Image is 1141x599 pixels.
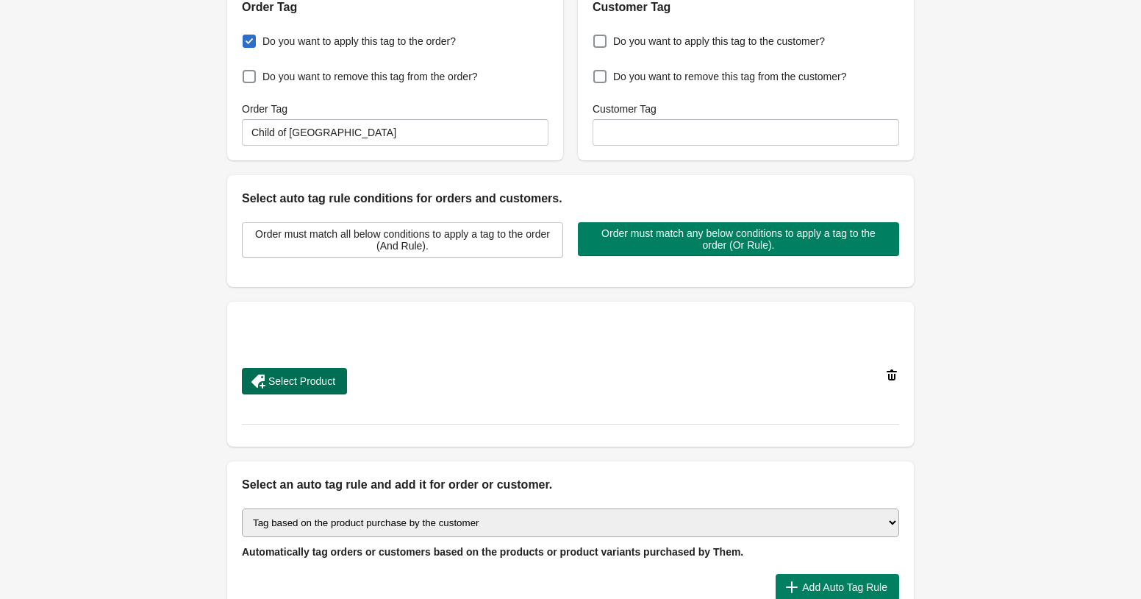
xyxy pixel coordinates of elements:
[242,546,743,558] span: Automatically tag orders or customers based on the products or product variants purchased by Them.
[593,102,657,116] label: Customer Tag
[242,102,287,116] label: Order Tag
[590,227,887,251] span: Order must match any below conditions to apply a tag to the order (Or Rule).
[578,222,899,256] button: Order must match any below conditions to apply a tag to the order (Or Rule).
[242,476,899,494] h2: Select an auto tag rule and add it for order or customer.
[242,222,563,258] button: Order must match all below conditions to apply a tag to the order (And Rule).
[613,34,825,49] span: Do you want to apply this tag to the customer?
[242,368,347,394] button: Select Product
[242,190,899,208] h2: Select auto tag rule conditions for orders and customers.
[613,69,846,84] span: Do you want to remove this tag from the customer?
[254,228,551,252] span: Order must match all below conditions to apply a tag to the order (And Rule).
[262,34,456,49] span: Do you want to apply this tag to the order?
[802,581,887,593] span: Add Auto Tag Rule
[268,375,335,387] span: Select Product
[262,69,478,84] span: Do you want to remove this tag from the order?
